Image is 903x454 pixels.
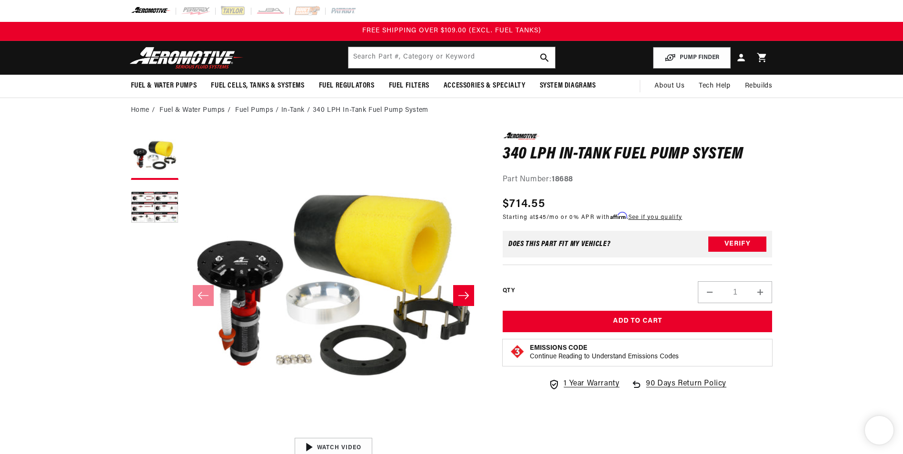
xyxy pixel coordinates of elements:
[699,81,730,91] span: Tech Help
[564,378,619,390] span: 1 Year Warranty
[131,81,197,91] span: Fuel & Water Pumps
[534,47,555,68] button: search button
[362,27,541,34] span: FREE SHIPPING OVER $109.00 (EXCL. FUEL TANKS)
[655,82,685,89] span: About Us
[503,287,515,295] label: QTY
[131,185,179,232] button: Load image 2 in gallery view
[437,75,533,97] summary: Accessories & Specialty
[631,378,726,400] a: 90 Days Return Policy
[503,196,545,213] span: $714.55
[510,344,525,359] img: Emissions code
[348,47,555,68] input: Search by Part Number, Category or Keyword
[745,81,773,91] span: Rebuilds
[647,75,692,98] a: About Us
[131,105,773,116] nav: breadcrumbs
[389,81,429,91] span: Fuel Filters
[193,285,214,306] button: Slide left
[281,105,313,116] li: In-Tank
[503,311,773,332] button: Add to Cart
[508,240,611,248] div: Does This part fit My vehicle?
[653,47,731,69] button: PUMP FINDER
[548,378,619,390] a: 1 Year Warranty
[453,285,474,306] button: Slide right
[530,345,587,352] strong: Emissions Code
[444,81,526,91] span: Accessories & Specialty
[540,81,596,91] span: System Diagrams
[530,353,679,361] p: Continue Reading to Understand Emissions Codes
[552,176,573,183] strong: 18688
[312,75,382,97] summary: Fuel Regulators
[127,47,246,69] img: Aeromotive
[533,75,603,97] summary: System Diagrams
[646,378,726,400] span: 90 Days Return Policy
[211,81,304,91] span: Fuel Cells, Tanks & Systems
[536,215,546,220] span: $45
[738,75,780,98] summary: Rebuilds
[124,75,204,97] summary: Fuel & Water Pumps
[204,75,311,97] summary: Fuel Cells, Tanks & Systems
[503,213,682,222] p: Starting at /mo or 0% APR with .
[313,105,428,116] li: 340 LPH In-Tank Fuel Pump System
[692,75,737,98] summary: Tech Help
[382,75,437,97] summary: Fuel Filters
[503,147,773,162] h1: 340 LPH In-Tank Fuel Pump System
[503,174,773,186] div: Part Number:
[131,132,179,180] button: Load image 1 in gallery view
[610,212,627,219] span: Affirm
[628,215,682,220] a: See if you qualify - Learn more about Affirm Financing (opens in modal)
[530,344,679,361] button: Emissions CodeContinue Reading to Understand Emissions Codes
[159,105,225,116] a: Fuel & Water Pumps
[235,105,273,116] a: Fuel Pumps
[131,105,149,116] a: Home
[319,81,375,91] span: Fuel Regulators
[708,237,766,252] button: Verify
